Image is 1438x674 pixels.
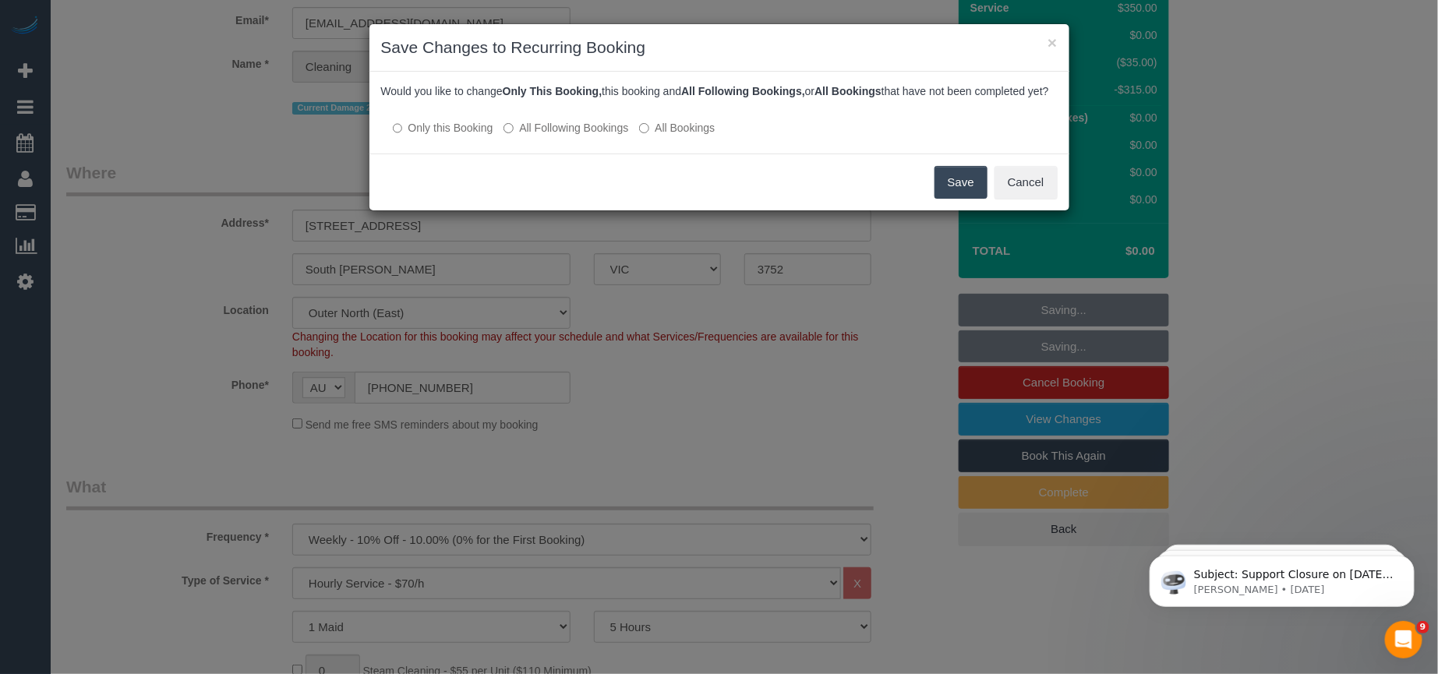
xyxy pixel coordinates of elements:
[1417,621,1429,633] span: 9
[639,120,715,136] label: All bookings that have not been completed yet will be changed.
[935,166,988,199] button: Save
[393,123,403,133] input: Only this Booking
[995,166,1058,199] button: Cancel
[639,123,649,133] input: All Bookings
[503,120,628,136] label: This and all the bookings after it will be changed.
[381,83,1058,99] p: Would you like to change this booking and or that have not been completed yet?
[681,85,805,97] b: All Following Bookings,
[1385,621,1422,658] iframe: Intercom live chat
[381,36,1058,59] h3: Save Changes to Recurring Booking
[814,85,882,97] b: All Bookings
[1048,34,1057,51] button: ×
[503,85,602,97] b: Only This Booking,
[1126,523,1438,632] iframe: Intercom notifications message
[393,120,493,136] label: All other bookings in the series will remain the same.
[503,123,514,133] input: All Following Bookings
